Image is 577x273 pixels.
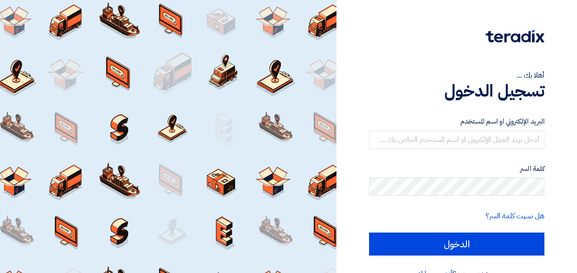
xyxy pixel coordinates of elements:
input: أدخل بريد العمل الإلكتروني او اسم المستخدم الخاص بك ... [369,131,544,149]
a: هل نسيت كلمة السر؟ [486,210,544,222]
div: أهلا بك ... [369,70,544,81]
input: الدخول [369,233,544,256]
label: كلمة السر [369,164,544,174]
img: Teradix logo [486,30,544,43]
label: البريد الإلكتروني او اسم المستخدم [369,116,544,127]
h1: تسجيل الدخول [369,81,544,101]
